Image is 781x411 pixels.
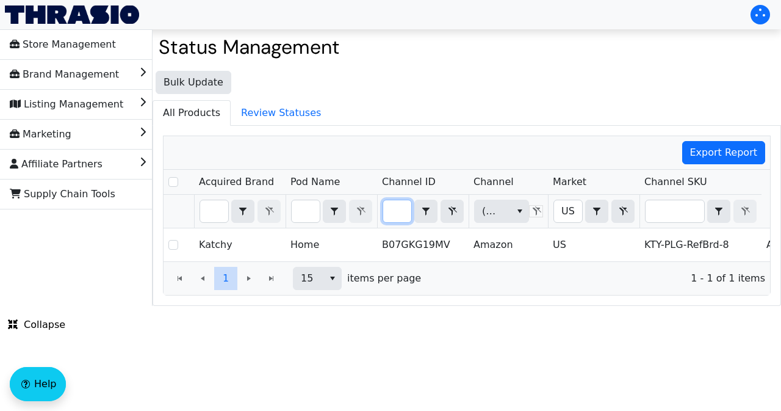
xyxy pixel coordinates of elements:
span: Choose Operator [323,200,346,223]
span: Market [553,175,586,189]
th: Filter [286,195,377,228]
input: Filter [292,200,320,222]
span: Channel ID [382,175,436,189]
th: Filter [548,195,639,228]
span: Choose Operator [231,200,254,223]
h2: Status Management [159,35,775,59]
img: Thrasio Logo [5,5,139,24]
span: Review Statuses [231,101,331,125]
th: Filter [377,195,469,228]
td: KTY-PLG-RefBrd-8 [639,228,761,261]
span: Channel [473,175,514,189]
span: 1 - 1 of 1 items [431,271,765,286]
th: Filter [639,195,761,228]
span: Acquired Brand [199,175,274,189]
input: Filter [200,200,228,222]
span: Choose Operator [585,200,608,223]
button: Export Report [682,141,766,164]
span: Marketing [10,125,71,144]
span: Collapse [8,318,65,332]
input: Filter [554,200,582,222]
th: Filter [194,195,286,228]
td: Home [286,228,377,261]
span: All Products [153,101,230,125]
td: Amazon [469,228,548,261]
span: Bulk Update [164,75,223,90]
span: (All) [482,204,501,219]
div: Page 1 of 1 [164,261,770,295]
span: Pod Name [290,175,340,189]
span: Affiliate Partners [10,155,103,174]
button: Bulk Update [156,71,231,94]
span: Channel SKU [644,175,707,189]
th: Filter [469,195,548,228]
span: 1 [223,271,229,286]
button: Clear [611,200,635,223]
input: Filter [646,200,704,222]
span: Choose Operator [414,200,437,223]
span: Supply Chain Tools [10,184,115,204]
span: Choose Operator [707,200,730,223]
button: select [323,267,341,289]
td: Katchy [194,228,286,261]
span: Store Management [10,35,116,54]
button: select [232,200,254,222]
span: Help [34,377,56,391]
input: Select Row [168,240,178,250]
span: items per page [347,271,421,286]
button: select [323,200,345,222]
button: select [511,200,528,222]
td: B07GKG19MV [377,228,469,261]
input: Select Row [168,177,178,187]
button: Page 1 [214,267,237,290]
button: select [708,200,730,222]
button: select [586,200,608,222]
button: select [415,200,437,222]
span: Listing Management [10,95,123,114]
span: Export Report [690,145,758,160]
span: Brand Management [10,65,119,84]
span: 15 [301,271,316,286]
span: Page size [293,267,342,290]
button: Clear [441,200,464,223]
td: US [548,228,639,261]
button: Help floatingactionbutton [10,367,66,401]
input: Filter [383,200,411,222]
